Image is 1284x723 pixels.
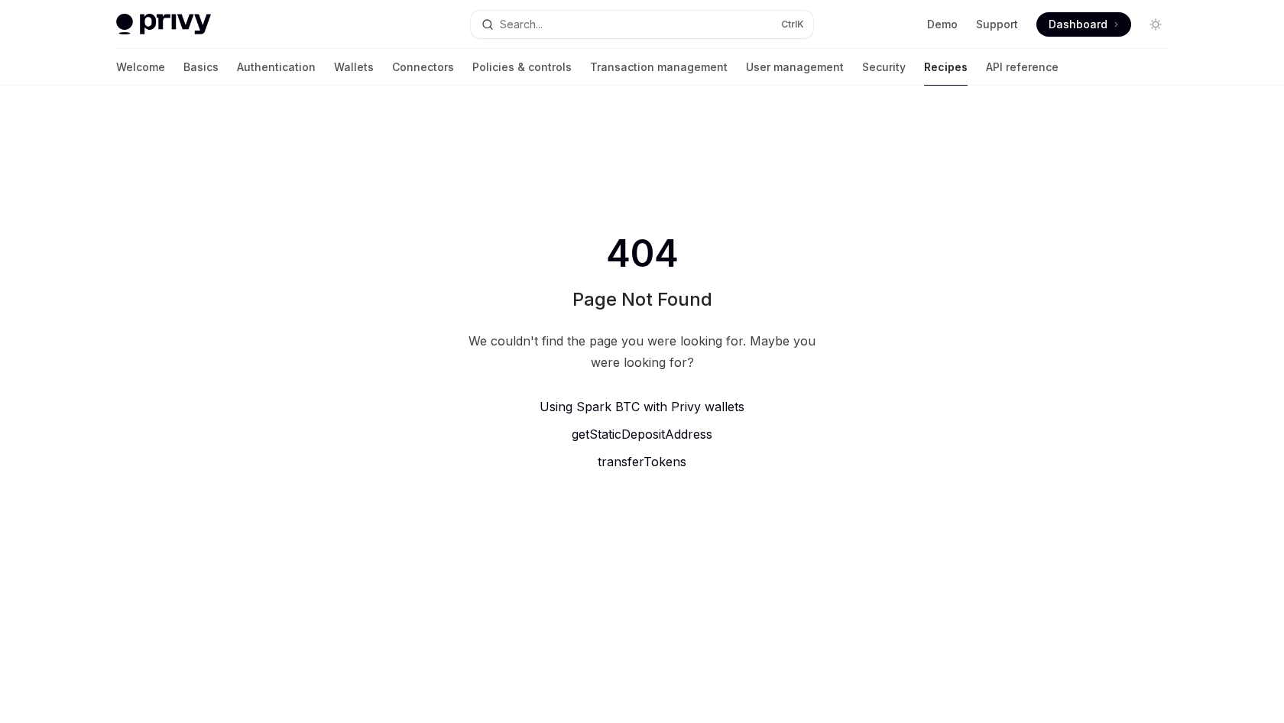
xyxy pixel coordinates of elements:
div: We couldn't find the page you were looking for. Maybe you were looking for? [462,330,822,373]
a: Support [976,17,1018,32]
a: Demo [927,17,958,32]
a: Connectors [392,49,454,86]
a: Security [862,49,906,86]
a: transferTokens [462,452,822,471]
a: Basics [183,49,219,86]
span: Using Spark BTC with Privy wallets [540,399,744,414]
a: Transaction management [590,49,728,86]
span: 404 [603,232,682,275]
span: Dashboard [1049,17,1107,32]
a: getStaticDepositAddress [462,425,822,443]
a: Wallets [334,49,374,86]
span: transferTokens [598,454,686,469]
a: Authentication [237,49,316,86]
div: Search... [500,15,543,34]
span: getStaticDepositAddress [572,426,712,442]
img: light logo [116,14,211,35]
a: User management [746,49,844,86]
a: Recipes [924,49,968,86]
button: Search...CtrlK [471,11,813,38]
button: Toggle dark mode [1143,12,1168,37]
a: Using Spark BTC with Privy wallets [462,397,822,416]
span: Ctrl K [781,18,804,31]
a: Dashboard [1036,12,1131,37]
a: API reference [986,49,1059,86]
a: Policies & controls [472,49,572,86]
a: Welcome [116,49,165,86]
h1: Page Not Found [572,287,712,312]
